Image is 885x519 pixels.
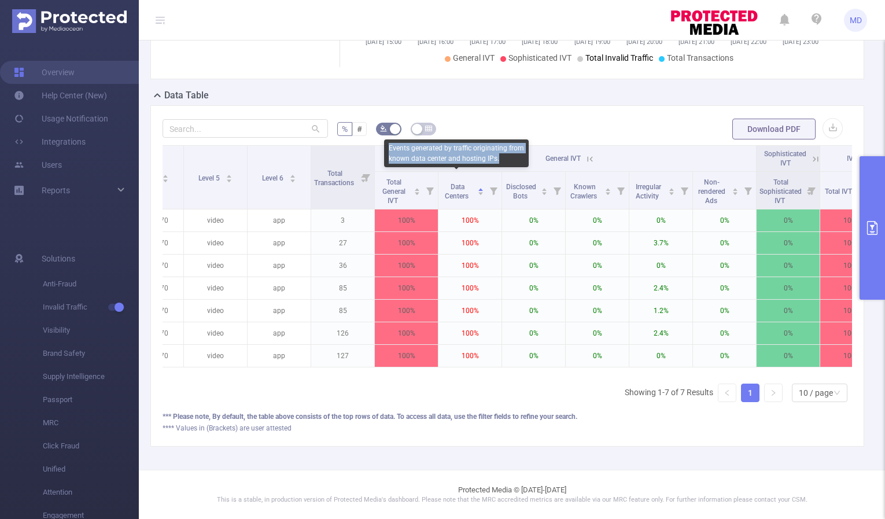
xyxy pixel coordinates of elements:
[502,255,565,277] p: 0%
[342,124,348,134] span: %
[311,345,374,367] p: 127
[693,300,756,322] p: 0%
[311,232,374,254] p: 27
[478,186,484,190] i: icon: caret-up
[162,173,168,176] i: icon: caret-up
[757,300,820,322] p: 0%
[43,319,139,342] span: Visibility
[731,38,766,46] tspan: [DATE] 22:00
[248,322,311,344] p: app
[289,173,296,180] div: Sort
[414,186,421,193] div: Sort
[605,190,611,194] i: icon: caret-down
[43,388,139,411] span: Passport
[248,300,311,322] p: app
[184,255,247,277] p: video
[43,411,139,435] span: MRC
[820,209,883,231] p: 100%
[262,174,285,182] span: Level 6
[506,183,536,200] span: Disclosed Bots
[311,300,374,322] p: 85
[508,53,571,62] span: Sophisticated IVT
[757,277,820,299] p: 0%
[414,186,421,190] i: icon: caret-up
[566,322,629,344] p: 0%
[438,300,502,322] p: 100%
[422,172,438,209] i: Filter menu
[438,277,502,299] p: 100%
[820,345,883,367] p: 100%
[375,300,438,322] p: 100%
[43,481,139,504] span: Attention
[570,183,599,200] span: Known Crawlers
[139,470,885,519] footer: Protected Media © [DATE]-[DATE]
[184,277,247,299] p: video
[43,435,139,458] span: Click Fraud
[629,277,692,299] p: 2.4%
[732,186,739,190] i: icon: caret-up
[43,273,139,296] span: Anti-Fraud
[541,186,548,190] i: icon: caret-up
[825,187,854,196] span: Total IVT
[43,458,139,481] span: Unified
[605,186,611,190] i: icon: caret-up
[375,209,438,231] p: 100%
[163,119,328,138] input: Search...
[502,277,565,299] p: 0%
[14,130,86,153] a: Integrations
[741,384,759,402] li: 1
[248,345,311,367] p: app
[470,38,506,46] tspan: [DATE] 17:00
[418,38,453,46] tspan: [DATE] 16:00
[162,178,168,181] i: icon: caret-down
[799,384,833,402] div: 10 / page
[502,345,565,367] p: 0%
[184,209,247,231] p: video
[14,84,107,107] a: Help Center (New)
[850,9,862,32] span: MD
[820,322,883,344] p: 100%
[585,53,653,62] span: Total Invalid Traffic
[764,150,806,167] span: Sophisticated IVT
[629,255,692,277] p: 0%
[425,125,432,132] i: icon: table
[757,345,820,367] p: 0%
[380,125,387,132] i: icon: bg-colors
[820,277,883,299] p: 100%
[438,255,502,277] p: 100%
[42,186,70,195] span: Reports
[375,322,438,344] p: 100%
[438,322,502,344] p: 100%
[669,190,675,194] i: icon: caret-down
[757,322,820,344] p: 0%
[375,277,438,299] p: 100%
[679,38,714,46] tspan: [DATE] 21:00
[164,89,209,102] h2: Data Table
[629,232,692,254] p: 3.7%
[566,300,629,322] p: 0%
[248,232,311,254] p: app
[358,146,374,209] i: Filter menu
[803,172,820,209] i: Filter menu
[732,119,816,139] button: Download PDF
[693,255,756,277] p: 0%
[613,172,629,209] i: Filter menu
[759,178,802,205] span: Total Sophisticated IVT
[438,209,502,231] p: 100%
[566,345,629,367] p: 0%
[732,186,739,193] div: Sort
[502,232,565,254] p: 0%
[375,255,438,277] p: 100%
[248,255,311,277] p: app
[676,172,692,209] i: Filter menu
[847,154,857,163] span: IVT
[740,172,756,209] i: Filter menu
[693,277,756,299] p: 0%
[485,172,502,209] i: Filter menu
[626,38,662,46] tspan: [DATE] 20:00
[14,61,75,84] a: Overview
[477,186,484,193] div: Sort
[541,190,548,194] i: icon: caret-down
[248,277,311,299] p: app
[604,186,611,193] div: Sort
